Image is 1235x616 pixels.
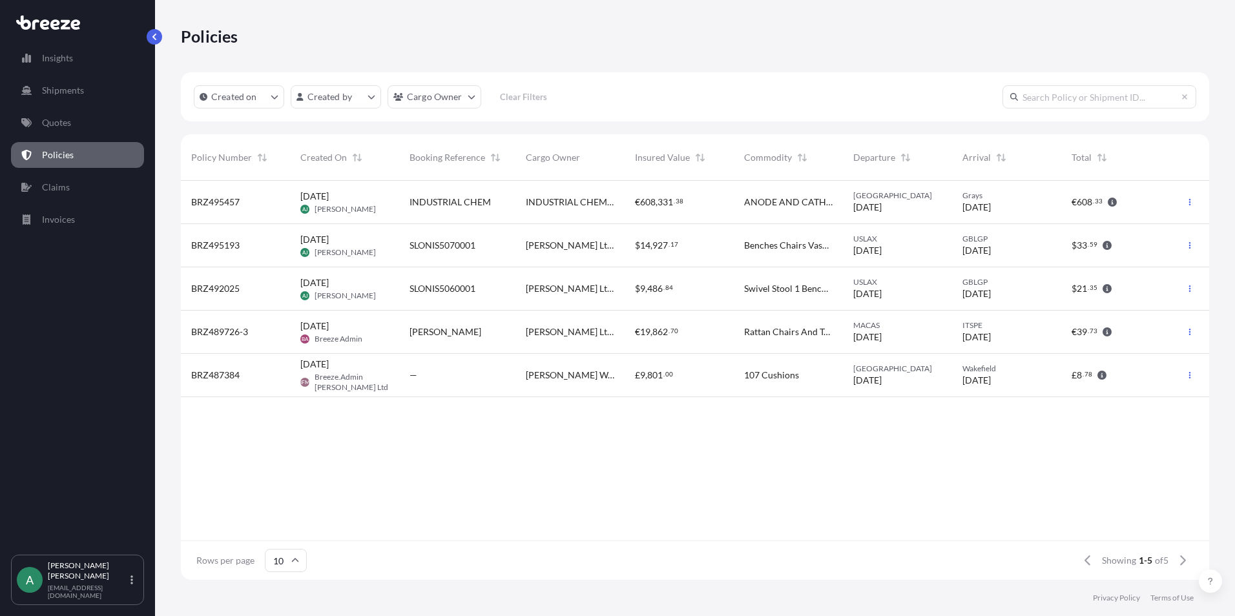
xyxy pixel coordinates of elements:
[254,150,270,165] button: Sort
[315,247,376,258] span: [PERSON_NAME]
[1155,554,1168,567] span: of 5
[962,234,1051,244] span: GBLGP
[794,150,810,165] button: Sort
[663,372,665,376] span: .
[853,190,942,201] span: [GEOGRAPHIC_DATA]
[300,190,329,203] span: [DATE]
[315,372,389,393] span: Breeze.Admin [PERSON_NAME] Ltd
[744,151,792,164] span: Commodity
[652,241,668,250] span: 927
[744,196,833,209] span: ANODE AND CATHODE REMESHING PARTS
[674,199,675,203] span: .
[962,190,1051,201] span: Grays
[853,287,882,300] span: [DATE]
[744,369,799,382] span: 107 Cushions
[962,331,991,344] span: [DATE]
[42,213,75,226] p: Invoices
[42,52,73,65] p: Insights
[635,151,690,164] span: Insured Value
[191,369,240,382] span: BRZ487384
[1002,85,1196,108] input: Search Policy or Shipment ID...
[962,320,1051,331] span: ITSPE
[349,150,365,165] button: Sort
[194,85,284,108] button: createdOn Filter options
[307,90,353,103] p: Created by
[315,334,362,344] span: Breeze Admin
[388,85,481,108] button: cargoOwner Filter options
[669,242,670,247] span: .
[1085,372,1092,376] span: 78
[1077,327,1087,336] span: 39
[647,284,663,293] span: 486
[744,239,833,252] span: Benches Chairs Vases And Chandeliers
[635,241,640,250] span: $
[1072,371,1077,380] span: £
[744,325,833,338] span: Rattan Chairs And Tables
[191,282,240,295] span: BRZ492025
[665,372,673,376] span: 00
[1090,242,1097,247] span: 59
[640,198,656,207] span: 608
[191,151,252,164] span: Policy Number
[500,90,547,103] p: Clear Filters
[853,201,882,214] span: [DATE]
[488,150,503,165] button: Sort
[1102,554,1136,567] span: Showing
[962,277,1051,287] span: GBLGP
[11,174,144,200] a: Claims
[1090,285,1097,290] span: 35
[196,554,254,567] span: Rows per page
[853,331,882,344] span: [DATE]
[962,364,1051,374] span: Wakefield
[1077,371,1082,380] span: 8
[1077,198,1092,207] span: 608
[670,329,678,333] span: 70
[993,150,1009,165] button: Sort
[298,376,312,389] span: BFML
[635,327,640,336] span: €
[1072,327,1077,336] span: €
[48,560,128,581] p: [PERSON_NAME] [PERSON_NAME]
[300,151,347,164] span: Created On
[300,276,329,289] span: [DATE]
[300,320,329,333] span: [DATE]
[650,241,652,250] span: ,
[11,77,144,103] a: Shipments
[302,246,308,259] span: AJ
[1077,284,1087,293] span: 21
[635,284,640,293] span: $
[526,151,580,164] span: Cargo Owner
[635,198,640,207] span: €
[1088,285,1089,290] span: .
[302,203,308,216] span: AJ
[302,333,308,345] span: BA
[676,199,683,203] span: 38
[1139,554,1152,567] span: 1-5
[645,371,647,380] span: ,
[853,244,882,257] span: [DATE]
[853,151,895,164] span: Departure
[1150,593,1194,603] a: Terms of Use
[526,369,614,382] span: [PERSON_NAME] Warehouse
[26,573,34,586] span: A
[410,151,485,164] span: Booking Reference
[650,327,652,336] span: ,
[300,233,329,246] span: [DATE]
[11,45,144,71] a: Insights
[410,282,475,295] span: SLONIS5060001
[181,26,238,46] p: Policies
[211,90,257,103] p: Created on
[488,87,560,107] button: Clear Filters
[640,241,650,250] span: 14
[42,116,71,129] p: Quotes
[11,142,144,168] a: Policies
[291,85,381,108] button: createdBy Filter options
[407,90,462,103] p: Cargo Owner
[1094,150,1110,165] button: Sort
[652,327,668,336] span: 862
[1090,329,1097,333] span: 73
[1088,242,1089,247] span: .
[635,371,640,380] span: £
[1088,329,1089,333] span: .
